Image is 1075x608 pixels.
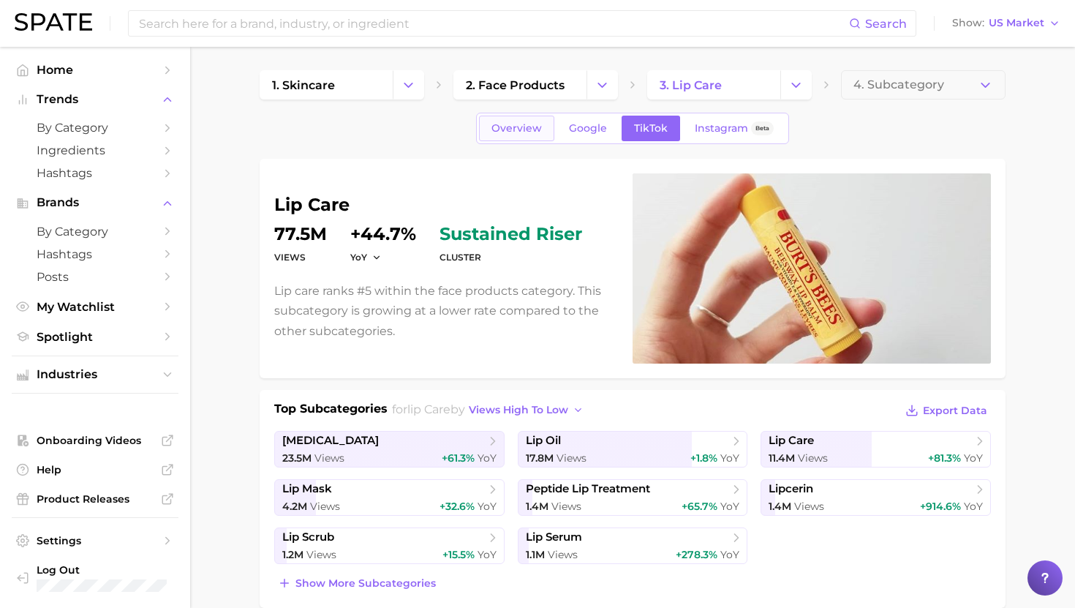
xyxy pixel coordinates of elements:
[761,479,991,516] a: lipcerin1.4m Views+914.6% YoY
[952,19,984,27] span: Show
[12,59,178,81] a: Home
[720,451,739,465] span: YoY
[551,500,581,513] span: Views
[634,122,668,135] span: TikTok
[306,548,336,561] span: Views
[37,563,167,577] span: Log Out
[478,500,497,513] span: YoY
[37,534,154,547] span: Settings
[769,500,791,513] span: 1.4m
[12,243,178,266] a: Hashtags
[761,431,991,468] a: lip care11.4m Views+81.3% YoY
[37,300,154,314] span: My Watchlist
[526,434,561,448] span: lip oil
[798,451,828,465] span: Views
[647,70,780,100] a: 3. lip care
[720,548,739,561] span: YoY
[274,479,505,516] a: lip mask4.2m Views+32.6% YoY
[12,296,178,318] a: My Watchlist
[37,166,154,180] span: Hashtags
[12,364,178,386] button: Industries
[440,249,582,266] dt: cluster
[12,89,178,110] button: Trends
[440,225,582,243] span: sustained riser
[12,530,178,552] a: Settings
[526,548,545,561] span: 1.1m
[442,548,475,561] span: +15.5%
[690,451,717,465] span: +1.8%
[282,434,379,448] span: [MEDICAL_DATA]
[682,500,717,513] span: +65.7%
[37,196,154,209] span: Brands
[989,19,1044,27] span: US Market
[964,500,983,513] span: YoY
[769,434,814,448] span: lip care
[37,143,154,157] span: Ingredients
[274,431,505,468] a: [MEDICAL_DATA]23.5m Views+61.3% YoY
[282,530,334,544] span: lip scrub
[526,500,548,513] span: 1.4m
[920,500,961,513] span: +914.6%
[274,249,327,266] dt: Views
[622,116,680,141] a: TikTok
[12,459,178,481] a: Help
[37,270,154,284] span: Posts
[282,500,307,513] span: 4.2m
[37,93,154,106] span: Trends
[12,488,178,510] a: Product Releases
[12,192,178,214] button: Brands
[12,139,178,162] a: Ingredients
[518,528,748,564] a: lip serum1.1m Views+278.3% YoY
[37,368,154,381] span: Industries
[518,479,748,516] a: peptide lip treatment1.4m Views+65.7% YoY
[350,251,382,263] button: YoY
[769,451,795,465] span: 11.4m
[469,404,568,416] span: views high to low
[526,482,650,496] span: peptide lip treatment
[466,78,565,92] span: 2. face products
[274,281,615,341] p: Lip care ranks #5 within the face products category. This subcategory is growing at a lower rate ...
[282,482,332,496] span: lip mask
[853,78,944,91] span: 4. Subcategory
[902,400,991,421] button: Export Data
[350,225,416,243] dd: +44.7%
[37,463,154,476] span: Help
[37,247,154,261] span: Hashtags
[12,326,178,348] a: Spotlight
[15,13,92,31] img: SPATE
[37,492,154,506] span: Product Releases
[37,121,154,135] span: by Category
[478,548,497,561] span: YoY
[37,330,154,344] span: Spotlight
[948,14,1064,33] button: ShowUS Market
[964,451,983,465] span: YoY
[295,577,436,590] span: Show more subcategories
[260,70,393,100] a: 1. skincare
[274,573,440,593] button: Show more subcategories
[272,78,335,92] span: 1. skincare
[282,548,303,561] span: 1.2m
[440,500,475,513] span: +32.6%
[780,70,812,100] button: Change Category
[526,451,554,465] span: 17.8m
[479,116,554,141] a: Overview
[720,500,739,513] span: YoY
[12,559,178,596] a: Log out. Currently logged in with e-mail mathilde@spate.nyc.
[841,70,1006,100] button: 4. Subcategory
[660,78,722,92] span: 3. lip care
[518,431,748,468] a: lip oil17.8m Views+1.8% YoY
[393,70,424,100] button: Change Category
[12,429,178,451] a: Onboarding Videos
[682,116,786,141] a: InstagramBeta
[12,266,178,288] a: Posts
[526,530,582,544] span: lip serum
[465,400,588,420] button: views high to low
[392,402,588,416] span: for by
[569,122,607,135] span: Google
[923,405,987,417] span: Export Data
[274,400,388,422] h1: Top Subcategories
[12,162,178,184] a: Hashtags
[442,451,475,465] span: +61.3%
[282,451,312,465] span: 23.5m
[37,434,154,447] span: Onboarding Videos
